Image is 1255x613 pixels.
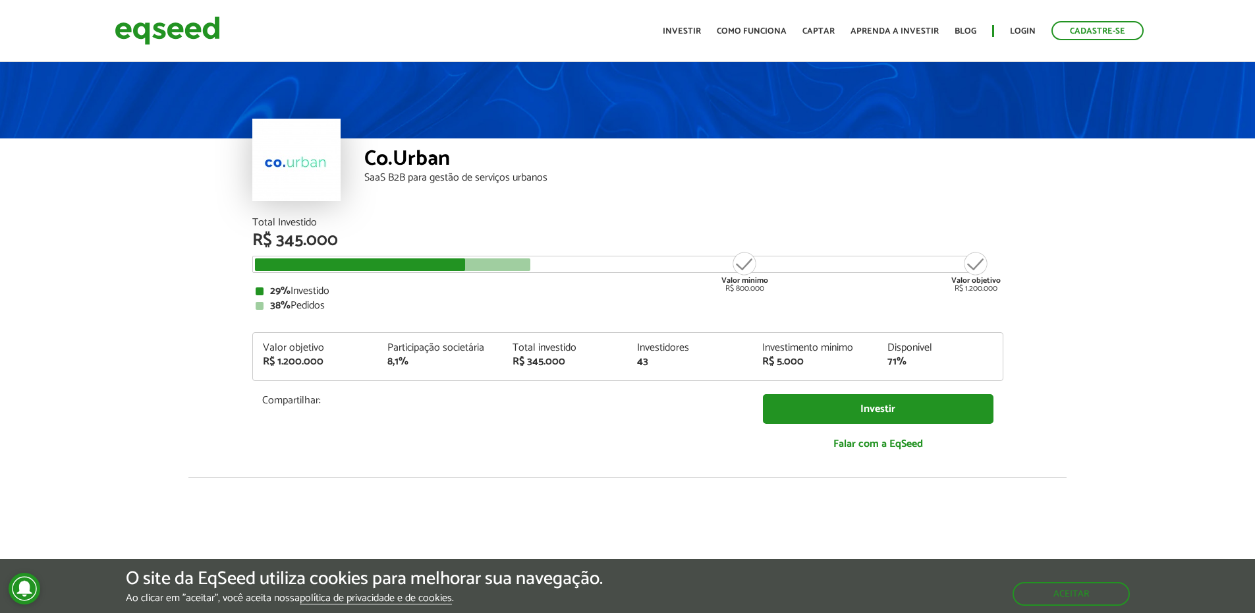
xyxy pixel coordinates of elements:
[252,218,1003,228] div: Total Investido
[721,274,768,287] strong: Valor mínimo
[887,357,993,367] div: 71%
[126,592,603,604] p: Ao clicar em "aceitar", você aceita nossa .
[637,357,742,367] div: 43
[513,343,618,353] div: Total investido
[364,148,1003,173] div: Co.Urban
[1051,21,1144,40] a: Cadastre-se
[270,297,291,314] strong: 38%
[1010,27,1036,36] a: Login
[263,357,368,367] div: R$ 1.200.000
[270,282,291,300] strong: 29%
[513,357,618,367] div: R$ 345.000
[763,430,993,457] a: Falar com a EqSeed
[951,274,1001,287] strong: Valor objetivo
[762,343,868,353] div: Investimento mínimo
[256,301,1000,311] div: Pedidos
[387,343,493,353] div: Participação societária
[763,394,993,424] a: Investir
[387,357,493,367] div: 8,1%
[951,250,1001,293] div: R$ 1.200.000
[1013,582,1130,606] button: Aceitar
[663,27,701,36] a: Investir
[955,27,976,36] a: Blog
[887,343,993,353] div: Disponível
[263,343,368,353] div: Valor objetivo
[762,357,868,367] div: R$ 5.000
[300,593,452,604] a: política de privacidade e de cookies
[720,250,769,293] div: R$ 800.000
[256,286,1000,297] div: Investido
[717,27,787,36] a: Como funciona
[126,569,603,589] h5: O site da EqSeed utiliza cookies para melhorar sua navegação.
[637,343,742,353] div: Investidores
[252,232,1003,249] div: R$ 345.000
[851,27,939,36] a: Aprenda a investir
[364,173,1003,183] div: SaaS B2B para gestão de serviços urbanos
[802,27,835,36] a: Captar
[115,13,220,48] img: EqSeed
[262,394,743,407] p: Compartilhar:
